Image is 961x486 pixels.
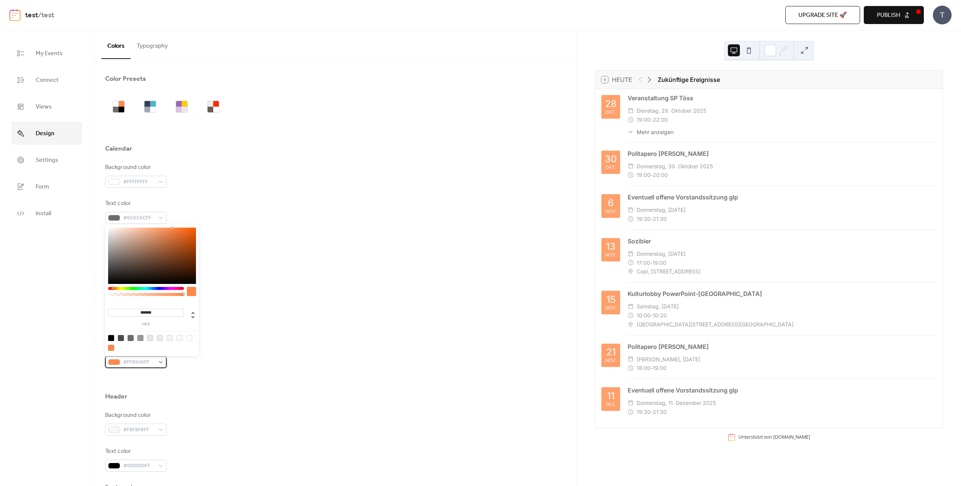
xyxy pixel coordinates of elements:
div: 6 [608,198,614,208]
a: [DOMAIN_NAME] [773,434,810,441]
div: rgb(248, 248, 248) [176,335,182,341]
span: 19:00 [652,258,666,267]
div: ​ [628,115,634,124]
div: ​ [628,162,634,171]
span: Publish [877,11,900,20]
div: rgb(231, 231, 231) [147,335,153,341]
span: - [651,408,653,417]
div: 13 [606,242,616,251]
span: Donnerstag, [DATE] [637,249,685,258]
span: Dienstag, 28. Oktober 2025 [637,106,706,115]
button: Publish [864,6,924,24]
span: Connect [36,74,59,86]
span: [PERSON_NAME], [DATE] [637,355,700,364]
a: Install [11,202,82,225]
span: 10:00 [637,311,651,320]
span: 19:00 [637,171,651,180]
span: - [651,364,653,373]
div: Sozibier [628,237,937,246]
div: Background color [105,163,165,172]
div: rgb(255, 137, 70) [108,345,114,351]
span: 21:30 [653,408,667,417]
a: Form [11,175,82,198]
div: Text color [105,447,165,456]
b: / [38,8,41,23]
div: ​ [628,214,634,223]
span: #F8F8F8FF [123,426,155,435]
span: 22:00 [653,115,668,124]
div: 21 [606,347,616,357]
div: Dez. [606,402,616,407]
div: ​ [628,205,634,214]
span: Donnerstag, 30. Oktober 2025 [637,162,713,171]
div: Okt. [605,165,616,170]
span: My Events [36,48,63,59]
div: Zukünftige Ereignisse [658,75,720,84]
div: Background color [105,411,165,420]
button: Colors [101,30,131,59]
span: 19:30 [637,408,651,417]
div: Calendar [105,144,132,153]
div: Kulturlobby PowerPoint-[GEOGRAPHIC_DATA] [628,289,937,298]
label: hex [108,322,184,326]
span: - [651,171,653,180]
span: Form [36,181,49,193]
div: Okt. [605,110,616,115]
span: 18:00 [637,364,651,373]
span: 17:00 [637,258,650,267]
div: ​ [628,364,634,373]
span: Mehr anzeigen [637,128,673,136]
div: 30 [605,154,617,164]
span: #000000FF [123,462,155,471]
span: 10:20 [653,311,667,320]
span: Donnerstag, 11. Dezember 2025 [637,398,716,408]
img: logo [9,9,21,21]
div: Text color [105,199,165,208]
div: ​ [628,311,634,320]
span: 21:30 [653,214,667,223]
div: ​ [628,128,634,136]
div: rgb(108, 108, 108) [128,335,134,341]
span: #FF8946FF [123,358,155,367]
div: rgb(0, 0, 0) [108,335,114,341]
a: Settings [11,148,82,171]
span: 20:00 [653,171,668,180]
div: Politapero [PERSON_NAME] [628,149,937,158]
span: 19:00 [653,364,667,373]
a: My Events [11,42,82,65]
span: - [651,311,653,320]
div: 11 [607,391,615,401]
button: ​Mehr anzeigen [628,128,673,136]
div: Eventuell offene Vorstandssitzung glp [628,386,937,395]
span: #FFFFFFFF [123,178,155,187]
span: Settings [36,154,58,166]
div: Color Presets [105,74,146,83]
div: rgb(153, 153, 153) [137,335,143,341]
button: Typography [131,30,174,58]
div: ​ [628,302,634,311]
span: Install [36,208,51,219]
div: rgb(255, 255, 255) [186,335,192,341]
span: Donnerstag, [DATE] [637,205,685,214]
span: Copi, [STREET_ADDRESS] [637,267,700,276]
div: ​ [628,171,634,180]
span: Design [36,128,54,139]
div: Nov. [605,209,617,214]
a: Design [11,122,82,145]
div: T [933,6,952,24]
div: 15 [606,295,616,304]
div: Veranstaltung SP Töss [628,94,937,103]
button: Upgrade site 🚀 [785,6,860,24]
div: Header [105,392,128,401]
div: ​ [628,258,634,267]
span: [GEOGRAPHIC_DATA][STREET_ADDRESS][GEOGRAPHIC_DATA] [637,320,794,329]
span: Upgrade site 🚀 [798,11,847,20]
span: 19:30 [637,214,651,223]
div: rgb(235, 235, 235) [157,335,163,341]
div: ​ [628,398,634,408]
span: - [651,115,653,124]
div: ​ [628,267,634,276]
span: Samstag, [DATE] [637,302,679,311]
div: 28 [605,99,617,109]
div: Nov. [605,306,617,311]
